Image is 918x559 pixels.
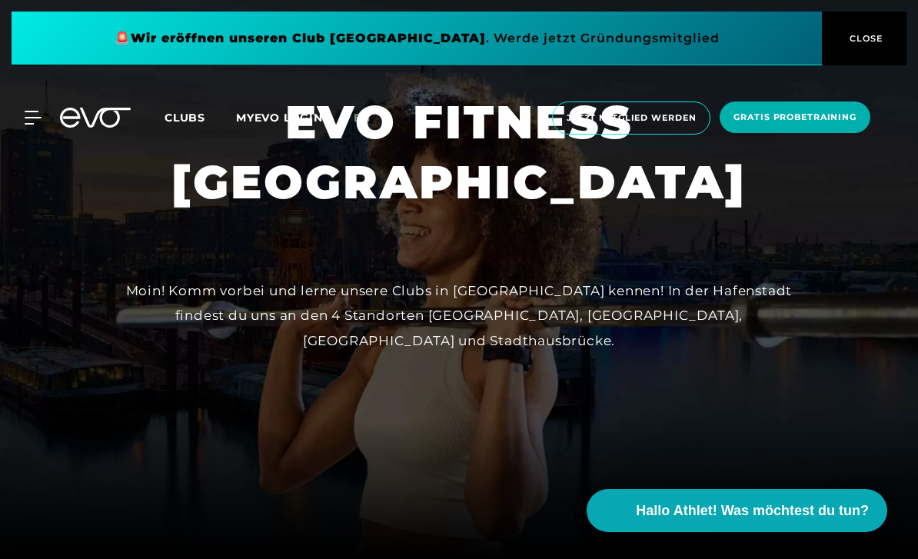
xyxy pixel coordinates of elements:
[236,111,323,125] a: MYEVO LOGIN
[636,501,869,521] span: Hallo Athlet! Was möchtest du tun?
[567,111,696,125] span: Jetzt Mitglied werden
[354,109,389,127] a: en
[587,489,887,532] button: Hallo Athlet! Was möchtest du tun?
[733,111,856,124] span: Gratis Probetraining
[113,278,805,353] div: Moin! Komm vorbei und lerne unsere Clubs in [GEOGRAPHIC_DATA] kennen! In der Hafenstadt findest d...
[822,12,906,65] button: CLOSE
[715,101,875,135] a: Gratis Probetraining
[547,101,715,135] a: Jetzt Mitglied werden
[354,111,371,125] span: en
[846,32,883,45] span: CLOSE
[165,111,205,125] span: Clubs
[165,110,236,125] a: Clubs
